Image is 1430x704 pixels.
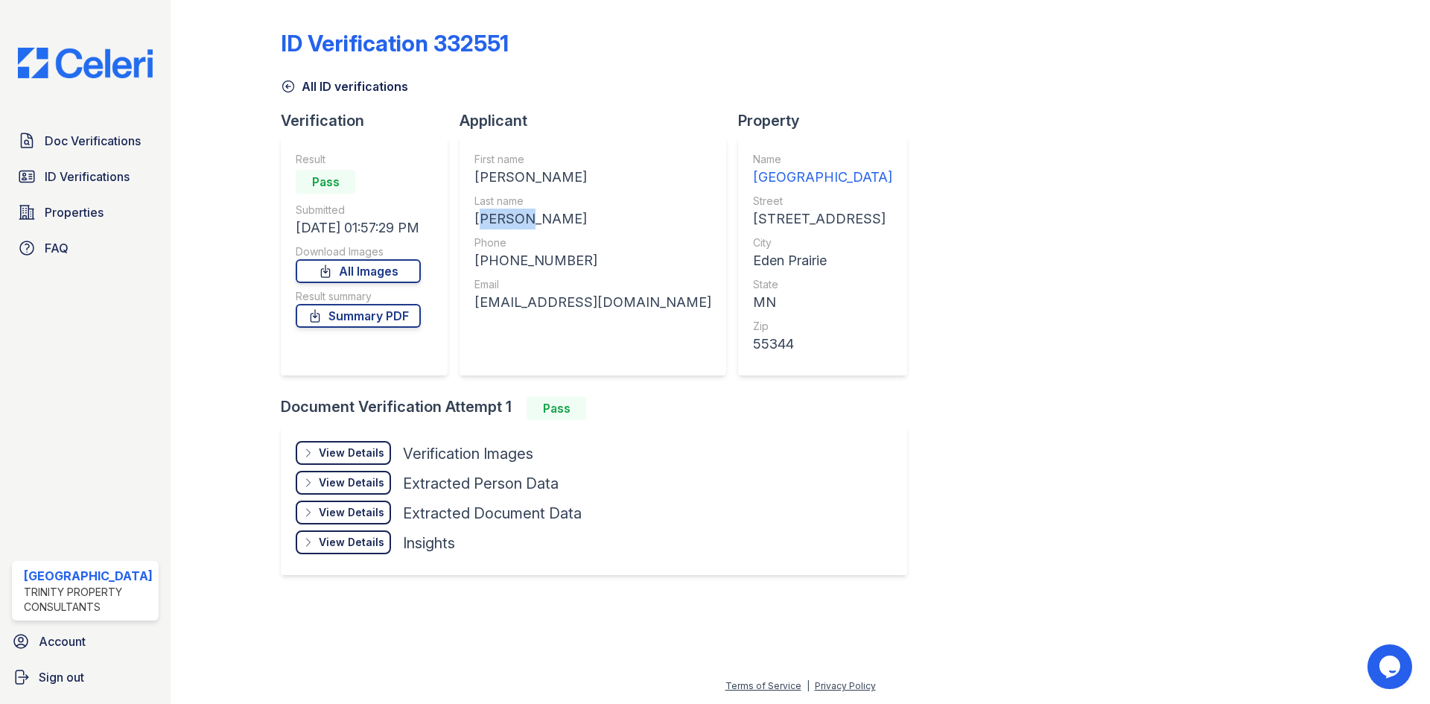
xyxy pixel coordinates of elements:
[12,162,159,191] a: ID Verifications
[39,632,86,650] span: Account
[296,170,355,194] div: Pass
[403,503,582,524] div: Extracted Document Data
[39,668,84,686] span: Sign out
[45,132,141,150] span: Doc Verifications
[753,235,892,250] div: City
[815,680,876,691] a: Privacy Policy
[281,110,460,131] div: Verification
[753,152,892,188] a: Name [GEOGRAPHIC_DATA]
[403,533,455,554] div: Insights
[753,152,892,167] div: Name
[45,203,104,221] span: Properties
[45,168,130,185] span: ID Verifications
[474,250,711,271] div: [PHONE_NUMBER]
[281,30,509,57] div: ID Verification 332551
[6,48,165,78] img: CE_Logo_Blue-a8612792a0a2168367f1c8372b55b34899dd931a85d93a1a3d3e32e68fde9ad4.png
[474,209,711,229] div: [PERSON_NAME]
[319,475,384,490] div: View Details
[24,567,153,585] div: [GEOGRAPHIC_DATA]
[474,235,711,250] div: Phone
[753,194,892,209] div: Street
[474,277,711,292] div: Email
[738,110,919,131] div: Property
[807,680,810,691] div: |
[527,396,586,420] div: Pass
[296,218,421,238] div: [DATE] 01:57:29 PM
[474,167,711,188] div: [PERSON_NAME]
[753,292,892,313] div: MN
[296,244,421,259] div: Download Images
[319,505,384,520] div: View Details
[753,167,892,188] div: [GEOGRAPHIC_DATA]
[296,289,421,304] div: Result summary
[45,239,69,257] span: FAQ
[296,152,421,167] div: Result
[753,250,892,271] div: Eden Prairie
[319,445,384,460] div: View Details
[474,292,711,313] div: [EMAIL_ADDRESS][DOMAIN_NAME]
[12,126,159,156] a: Doc Verifications
[12,197,159,227] a: Properties
[753,319,892,334] div: Zip
[1367,644,1415,689] iframe: chat widget
[296,259,421,283] a: All Images
[460,110,738,131] div: Applicant
[725,680,801,691] a: Terms of Service
[296,304,421,328] a: Summary PDF
[319,535,384,550] div: View Details
[6,627,165,656] a: Account
[24,585,153,615] div: Trinity Property Consultants
[403,443,533,464] div: Verification Images
[296,203,421,218] div: Submitted
[6,662,165,692] a: Sign out
[753,334,892,355] div: 55344
[753,209,892,229] div: [STREET_ADDRESS]
[403,473,559,494] div: Extracted Person Data
[12,233,159,263] a: FAQ
[281,396,919,420] div: Document Verification Attempt 1
[753,277,892,292] div: State
[281,77,408,95] a: All ID verifications
[474,152,711,167] div: First name
[474,194,711,209] div: Last name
